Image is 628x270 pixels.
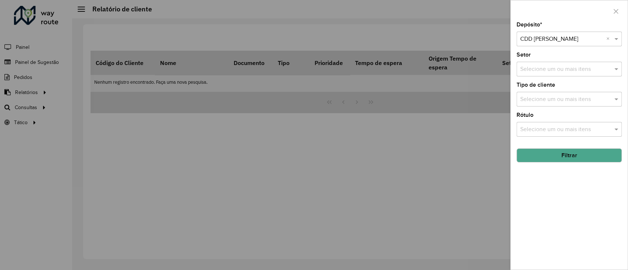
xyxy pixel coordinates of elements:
[517,111,533,119] label: Rótulo
[517,80,555,89] label: Tipo de cliente
[517,50,531,59] label: Setor
[517,148,622,162] button: Filtrar
[517,20,542,29] label: Depósito
[606,35,613,43] span: Clear all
